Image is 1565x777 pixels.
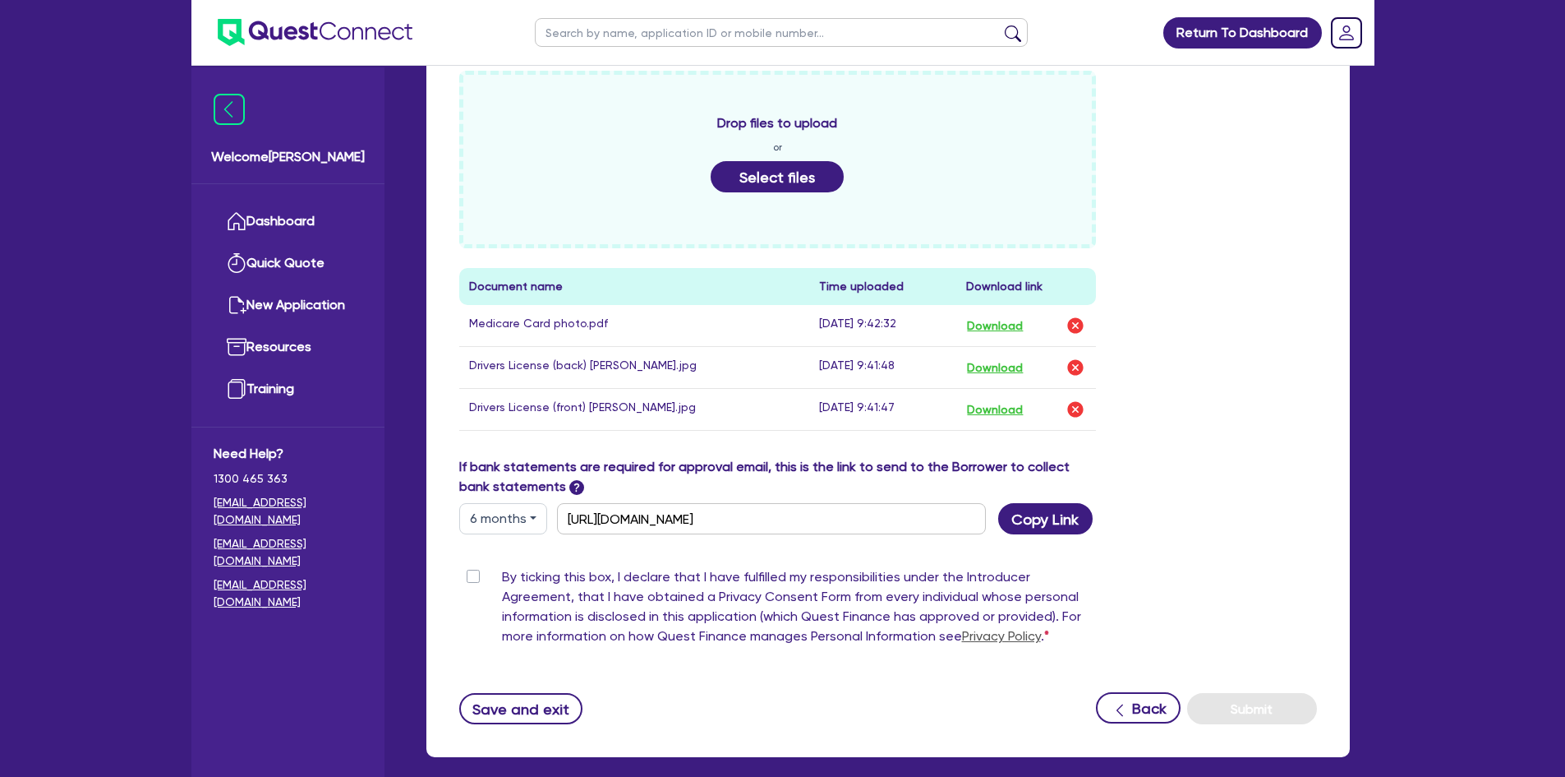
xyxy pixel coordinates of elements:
[1163,17,1322,49] a: Return To Dashboard
[214,470,362,488] span: 1300 465 363
[809,305,956,347] td: [DATE] 9:42:32
[809,389,956,431] td: [DATE] 9:41:47
[227,379,246,399] img: training
[214,284,362,326] a: New Application
[214,535,362,570] a: [EMAIL_ADDRESS][DOMAIN_NAME]
[1187,693,1317,724] button: Submit
[214,243,362,284] a: Quick Quote
[459,347,810,389] td: Drivers License (back) [PERSON_NAME].jpg
[214,201,362,243] a: Dashboard
[459,389,810,431] td: Drivers License (front) [PERSON_NAME].jpg
[227,337,246,357] img: resources
[214,326,362,368] a: Resources
[214,368,362,410] a: Training
[459,305,810,347] td: Medicare Card photo.pdf
[1066,400,1085,419] img: delete-icon
[1066,316,1085,335] img: delete-icon
[214,94,245,125] img: icon-menu-close
[966,315,1024,336] button: Download
[218,19,412,46] img: quest-connect-logo-blue
[1096,692,1181,724] button: Back
[809,347,956,389] td: [DATE] 9:41:48
[711,161,844,192] button: Select files
[998,503,1093,534] button: Copy Link
[459,693,583,724] button: Save and exit
[773,140,782,155] span: or
[211,147,365,167] span: Welcome [PERSON_NAME]
[459,268,810,305] th: Document name
[227,295,246,315] img: new-application
[569,480,584,495] span: ?
[966,399,1024,420] button: Download
[227,253,246,273] img: quick-quote
[1066,358,1085,377] img: delete-icon
[809,268,956,305] th: Time uploaded
[214,494,362,529] a: [EMAIL_ADDRESS][DOMAIN_NAME]
[956,268,1096,305] th: Download link
[535,18,1028,47] input: Search by name, application ID or mobile number...
[502,567,1097,653] label: By ticking this box, I declare that I have fulfilled my responsibilities under the Introducer Agr...
[214,576,362,611] a: [EMAIL_ADDRESS][DOMAIN_NAME]
[1325,12,1368,54] a: Dropdown toggle
[459,503,547,534] button: Dropdown toggle
[459,457,1097,497] label: If bank statements are required for approval email, this is the link to send to the Borrower to c...
[966,357,1024,378] button: Download
[214,444,362,464] span: Need Help?
[962,628,1041,644] a: Privacy Policy
[717,113,837,133] span: Drop files to upload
